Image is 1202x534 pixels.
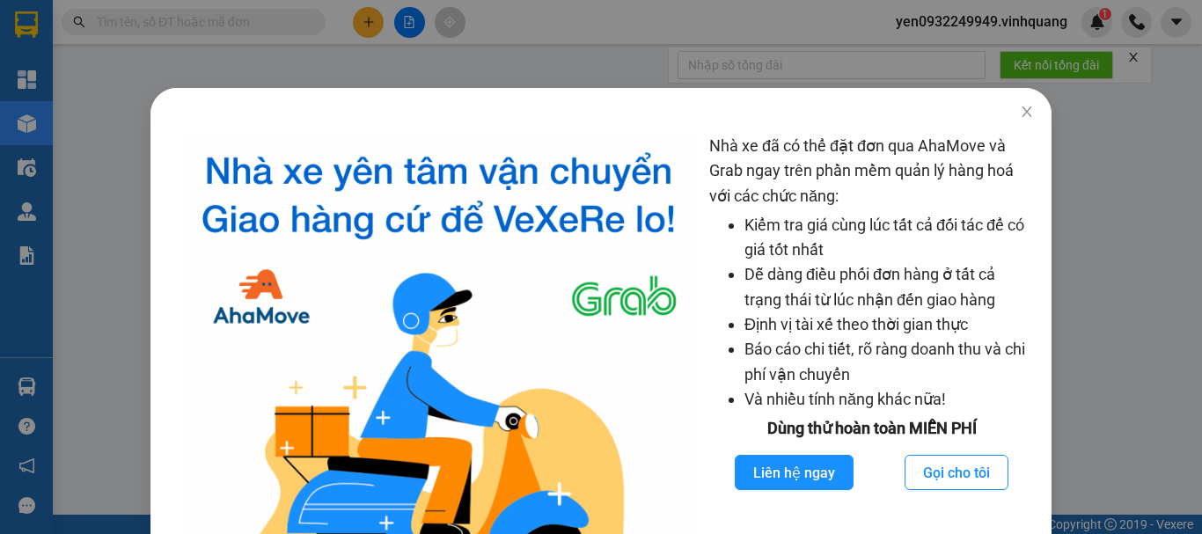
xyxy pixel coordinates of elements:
li: Dễ dàng điều phối đơn hàng ở tất cả trạng thái từ lúc nhận đến giao hàng [744,262,1034,312]
button: Close [1002,88,1052,137]
button: Liên hệ ngay [735,455,854,490]
span: close [1020,105,1034,119]
li: Báo cáo chi tiết, rõ ràng doanh thu và chi phí vận chuyển [744,337,1034,387]
li: Kiểm tra giá cùng lúc tất cả đối tác để có giá tốt nhất [744,213,1034,263]
button: Gọi cho tôi [905,455,1008,490]
li: Và nhiều tính năng khác nữa! [744,387,1034,412]
span: Gọi cho tôi [923,462,990,484]
span: Liên hệ ngay [753,462,835,484]
div: Dùng thử hoàn toàn MIỄN PHÍ [709,416,1034,441]
li: Định vị tài xế theo thời gian thực [744,312,1034,337]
